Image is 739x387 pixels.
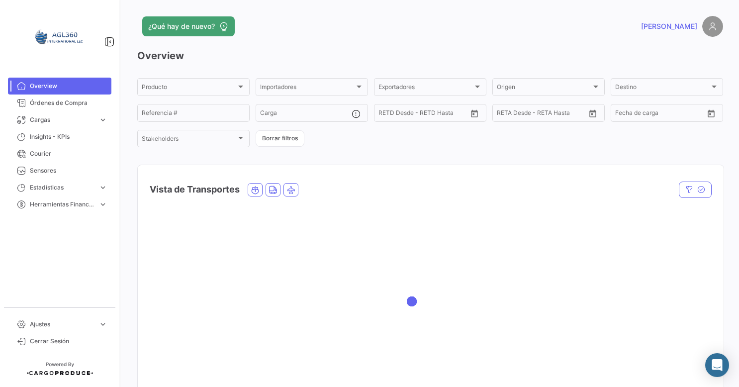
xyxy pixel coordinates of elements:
[137,49,723,63] h3: Overview
[98,115,107,124] span: expand_more
[35,12,85,62] img: 64a6efb6-309f-488a-b1f1-3442125ebd42.png
[150,183,240,196] h4: Vista de Transportes
[30,183,94,192] span: Estadísticas
[403,111,446,118] input: Hasta
[497,85,591,92] span: Origen
[142,16,235,36] button: ¿Qué hay de nuevo?
[30,337,107,346] span: Cerrar Sesión
[378,111,396,118] input: Desde
[142,85,236,92] span: Producto
[30,149,107,158] span: Courier
[98,200,107,209] span: expand_more
[30,200,94,209] span: Herramientas Financieras
[8,162,111,179] a: Sensores
[8,78,111,95] a: Overview
[30,166,107,175] span: Sensores
[615,111,633,118] input: Desde
[615,85,710,92] span: Destino
[284,184,298,196] button: Air
[467,106,482,121] button: Open calendar
[8,128,111,145] a: Insights - KPIs
[148,21,215,31] span: ¿Qué hay de nuevo?
[30,82,107,91] span: Overview
[702,16,723,37] img: placeholder-user.png
[522,111,564,118] input: Hasta
[98,320,107,329] span: expand_more
[30,98,107,107] span: Órdenes de Compra
[30,320,94,329] span: Ajustes
[640,111,682,118] input: Hasta
[260,85,355,92] span: Importadores
[8,145,111,162] a: Courier
[256,130,304,147] button: Borrar filtros
[378,85,473,92] span: Exportadores
[98,183,107,192] span: expand_more
[266,184,280,196] button: Land
[8,95,111,111] a: Órdenes de Compra
[705,353,729,377] div: Abrir Intercom Messenger
[497,111,515,118] input: Desde
[30,115,94,124] span: Cargas
[30,132,107,141] span: Insights - KPIs
[142,137,236,144] span: Stakeholders
[704,106,719,121] button: Open calendar
[248,184,262,196] button: Ocean
[641,21,697,31] span: [PERSON_NAME]
[585,106,600,121] button: Open calendar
